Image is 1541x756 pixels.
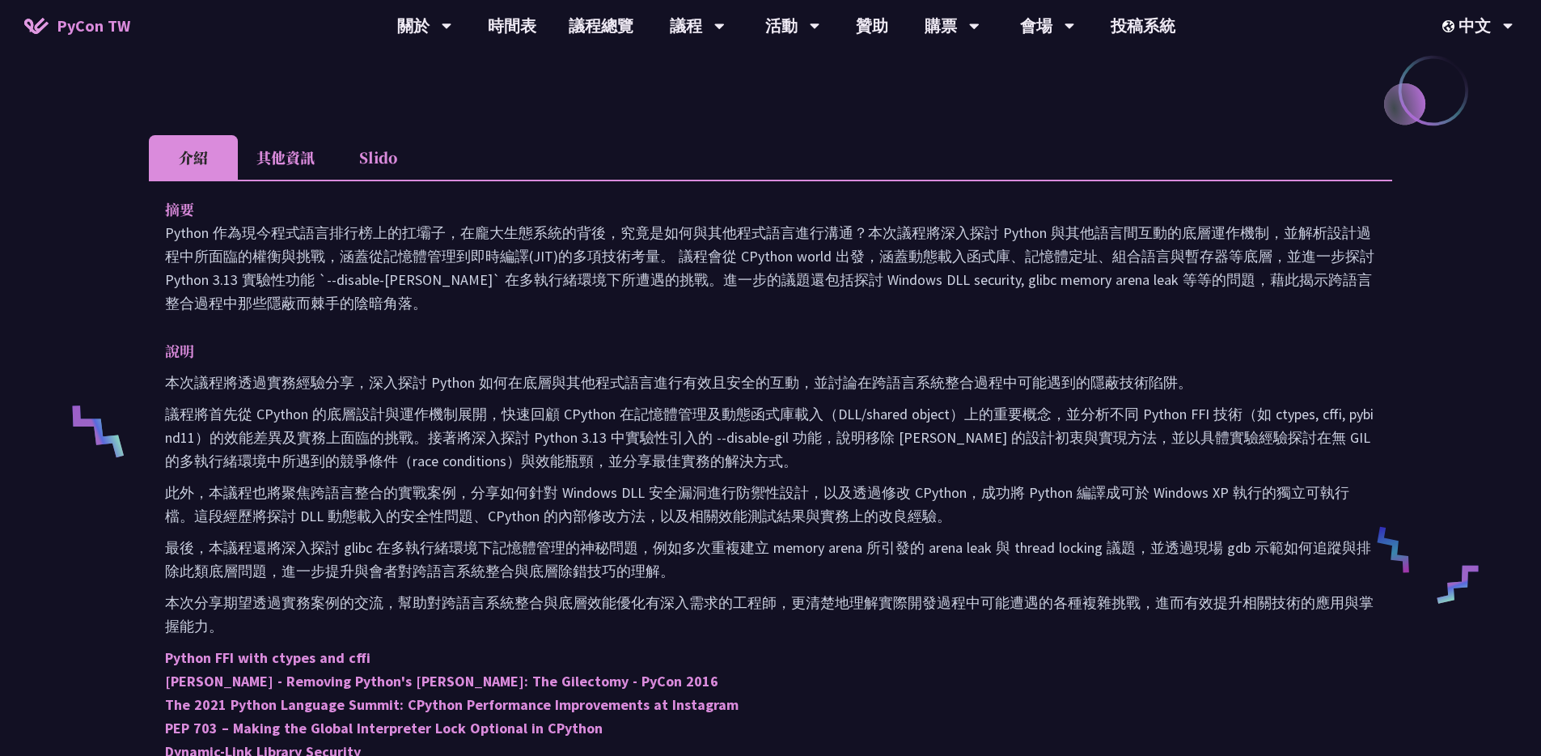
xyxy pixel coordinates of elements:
img: Home icon of PyCon TW 2025 [24,18,49,34]
p: 議程將首先從 CPython 的底層設計與運作機制展開，快速回顧 CPython 在記憶體管理及動態函式庫載入（DLL/shared object）上的重要概念，並分析不同 Python FFI... [165,402,1376,473]
a: The 2021 Python Language Summit: CPython Performance Improvements at Instagram [165,695,739,714]
a: [PERSON_NAME] - Removing Python's [PERSON_NAME]: The Gilectomy - PyCon 2016 [165,672,718,690]
a: Python FFI with ctypes and cffi [165,648,370,667]
li: 其他資訊 [238,135,333,180]
a: PEP 703 – Making the Global Interpreter Lock Optional in CPython [165,719,603,737]
p: 本次議程將透過實務經驗分享，深入探討 Python 如何在底層與其他程式語言進行有效且安全的互動，並討論在跨語言系統整合過程中可能遇到的隱蔽技術陷阱。 [165,371,1376,394]
img: Locale Icon [1442,20,1458,32]
a: PyCon TW [8,6,146,46]
li: 介紹 [149,135,238,180]
p: 最後，本議程還將深入探討 glibc 在多執行緒環境下記憶體管理的神秘問題，例如多次重複建立 memory arena 所引發的 arena leak 與 thread locking 議題，並... [165,536,1376,583]
li: Slido [333,135,422,180]
p: 說明 [165,339,1344,363]
p: 摘要 [165,197,1344,221]
span: PyCon TW [57,14,130,38]
p: Python 作為現今程式語言排行榜上的扛壩子，在龐大生態系統的背後，究竟是如何與其他程式語言進行溝通？本次議程將深入探討 Python 與其他語言間互動的底層運作機制，並解析設計過程中所面臨的... [165,221,1376,315]
p: 本次分享期望透過實務案例的交流，幫助對跨語言系統整合與底層效能優化有深入需求的工程師，更清楚地理解實際開發過程中可能遭遇的各種複雜挑戰，進而有效提升相關技術的應用與掌握能力。 [165,591,1376,638]
p: 此外，本議程也將聚焦跨語言整合的實戰案例，分享如何針對 Windows DLL 安全漏洞進行防禦性設計，以及透過修改 CPython，成功將 Python 編譯成可於 Windows XP 執行... [165,481,1376,528]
